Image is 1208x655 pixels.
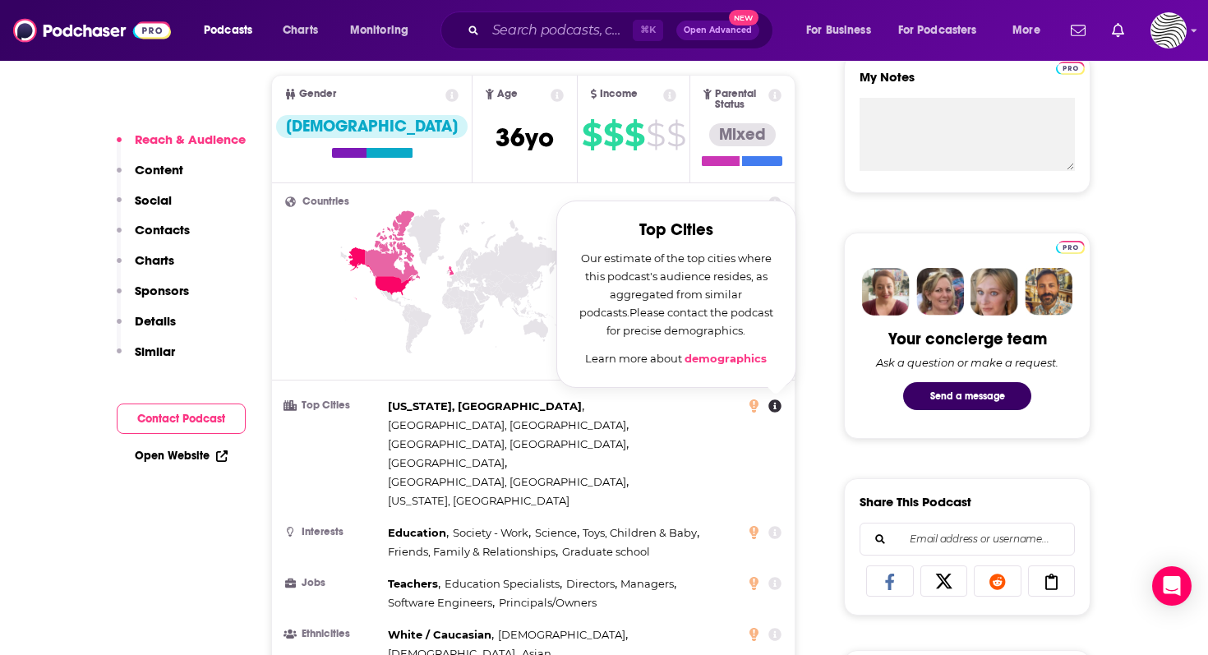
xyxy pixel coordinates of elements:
img: Podchaser Pro [1056,241,1085,254]
p: Content [135,162,183,178]
span: $ [582,122,602,148]
input: Search podcasts, credits, & more... [486,17,633,44]
a: Show notifications dropdown [1064,16,1092,44]
span: [GEOGRAPHIC_DATA], [GEOGRAPHIC_DATA] [388,475,626,488]
span: $ [625,122,644,148]
button: Send a message [903,382,1031,410]
span: Education Specialists [445,577,560,590]
span: , [453,524,531,542]
img: Jules Profile [971,268,1018,316]
p: Details [135,313,176,329]
button: Charts [117,252,174,283]
label: My Notes [860,69,1075,98]
span: ⌘ K [633,20,663,41]
span: , [620,574,676,593]
button: open menu [192,17,274,44]
h2: Top Cities [577,221,776,239]
img: Jon Profile [1025,268,1072,316]
button: Show profile menu [1150,12,1187,48]
button: Reach & Audience [117,131,246,162]
span: $ [603,122,623,148]
input: Email address or username... [874,524,1061,555]
span: , [388,416,629,435]
img: User Profile [1150,12,1187,48]
div: Open Intercom Messenger [1152,566,1192,606]
span: Parental Status [715,89,766,110]
span: White / Caucasian [388,628,491,641]
span: [GEOGRAPHIC_DATA], [GEOGRAPHIC_DATA] [388,437,626,450]
img: Podchaser - Follow, Share and Rate Podcasts [13,15,171,46]
a: Share on Reddit [974,565,1021,597]
a: Show notifications dropdown [1105,16,1131,44]
div: [DEMOGRAPHIC_DATA] [276,115,468,138]
span: Podcasts [204,19,252,42]
span: , [498,625,628,644]
img: Podchaser Pro [1056,62,1085,75]
div: Search podcasts, credits, & more... [456,12,789,49]
span: Income [600,89,638,99]
span: Managers [620,577,674,590]
span: Countries [302,196,349,207]
span: , [388,397,584,416]
span: , [445,574,562,593]
span: [GEOGRAPHIC_DATA] [388,456,505,469]
span: , [388,435,629,454]
img: Barbara Profile [916,268,964,316]
h3: Ethnicities [285,629,381,639]
span: For Podcasters [898,19,977,42]
a: Charts [272,17,328,44]
span: , [388,473,629,491]
button: open menu [339,17,430,44]
span: Graduate school [562,545,650,558]
span: $ [646,122,665,148]
p: Social [135,192,172,208]
p: Sponsors [135,283,189,298]
a: Pro website [1056,238,1085,254]
img: Sydney Profile [862,268,910,316]
span: , [583,524,699,542]
div: Search followers [860,523,1075,556]
span: Toys, Children & Baby [583,526,697,539]
a: Pro website [1056,59,1085,75]
span: Education [388,526,446,539]
span: , [388,454,507,473]
a: Share on Facebook [866,565,914,597]
div: Ask a question or make a request. [876,356,1058,369]
span: Charts [283,19,318,42]
span: Directors [566,577,615,590]
span: , [535,524,579,542]
p: Charts [135,252,174,268]
h3: Share This Podcast [860,494,971,510]
button: open menu [795,17,892,44]
span: Teachers [388,577,438,590]
span: Logged in as OriginalStrategies [1150,12,1187,48]
span: Age [497,89,518,99]
span: , [388,593,495,612]
div: Mixed [709,123,776,146]
button: Content [117,162,183,192]
span: 36 yo [496,122,554,154]
span: , [388,542,558,561]
p: Reach & Audience [135,131,246,147]
button: open menu [1001,17,1061,44]
a: Copy Link [1028,565,1076,597]
span: Science [535,526,577,539]
p: Contacts [135,222,190,238]
span: Society - Work [453,526,528,539]
button: Open AdvancedNew [676,21,759,40]
span: Friends, Family & Relationships [388,545,556,558]
span: New [729,10,758,25]
span: Gender [299,89,336,99]
div: Your concierge team [888,329,1047,349]
button: Social [117,192,172,223]
span: $ [666,122,685,148]
button: Details [117,313,176,344]
span: [GEOGRAPHIC_DATA], [GEOGRAPHIC_DATA] [388,418,626,431]
span: [US_STATE], [GEOGRAPHIC_DATA] [388,494,569,507]
a: demographics [685,352,767,365]
p: Learn more about [577,349,776,367]
span: Software Engineers [388,596,492,609]
span: , [388,625,494,644]
span: , [388,574,440,593]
